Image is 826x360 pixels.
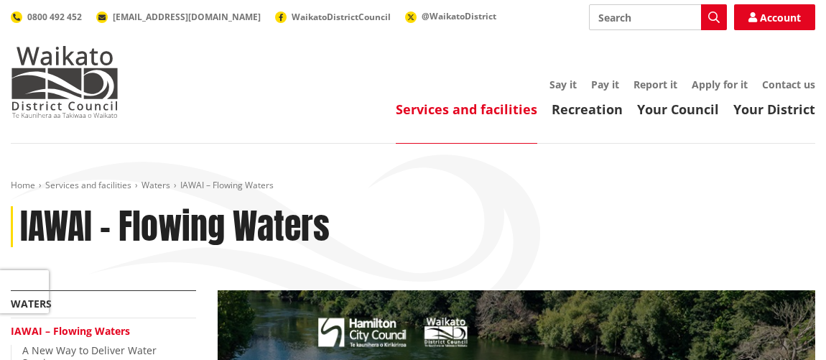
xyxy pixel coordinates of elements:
[113,11,261,23] span: [EMAIL_ADDRESS][DOMAIN_NAME]
[27,11,82,23] span: 0800 492 452
[45,179,131,191] a: Services and facilities
[11,324,130,338] a: IAWAI – Flowing Waters
[141,179,170,191] a: Waters
[552,101,623,118] a: Recreation
[733,101,815,118] a: Your District
[634,78,677,91] a: Report it
[762,78,815,91] a: Contact us
[422,10,496,22] span: @WaikatoDistrict
[180,179,274,191] span: IAWAI – Flowing Waters
[692,78,748,91] a: Apply for it
[11,180,815,192] nav: breadcrumb
[589,4,727,30] input: Search input
[20,206,330,248] h1: IAWAI – Flowing Waters
[11,46,119,118] img: Waikato District Council - Te Kaunihera aa Takiwaa o Waikato
[405,10,496,22] a: @WaikatoDistrict
[275,11,391,23] a: WaikatoDistrictCouncil
[591,78,619,91] a: Pay it
[11,11,82,23] a: 0800 492 452
[549,78,577,91] a: Say it
[11,179,35,191] a: Home
[292,11,391,23] span: WaikatoDistrictCouncil
[396,101,537,118] a: Services and facilities
[734,4,815,30] a: Account
[96,11,261,23] a: [EMAIL_ADDRESS][DOMAIN_NAME]
[637,101,719,118] a: Your Council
